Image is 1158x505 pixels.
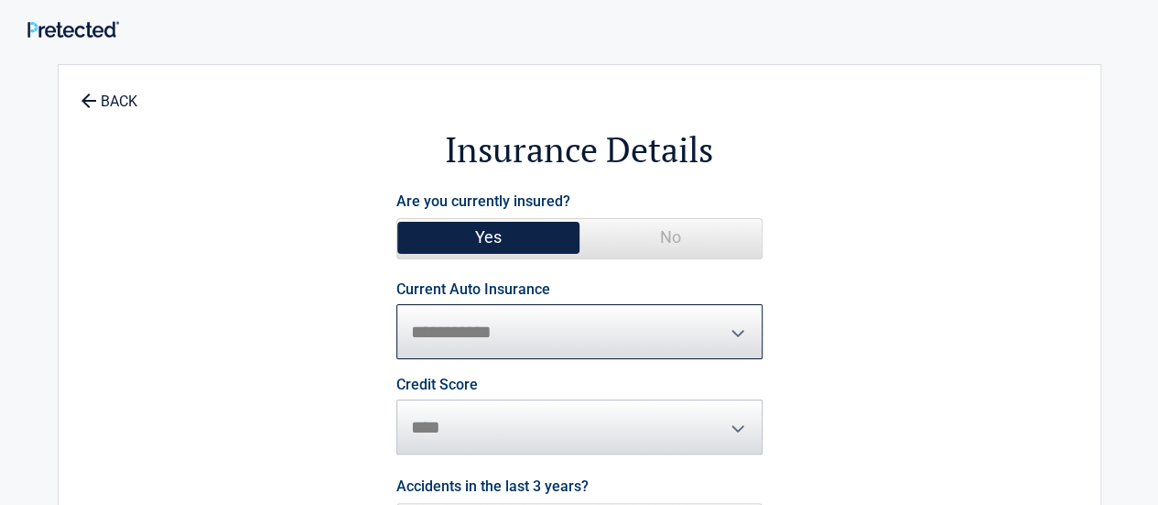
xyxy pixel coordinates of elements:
span: No [579,219,762,256]
h2: Insurance Details [159,126,1000,173]
label: Credit Score [396,378,478,392]
span: Yes [397,219,579,256]
label: Current Auto Insurance [396,282,550,297]
a: BACK [77,77,141,109]
img: Main Logo [27,21,119,38]
label: Accidents in the last 3 years? [396,474,589,499]
label: Are you currently insured? [396,189,570,214]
